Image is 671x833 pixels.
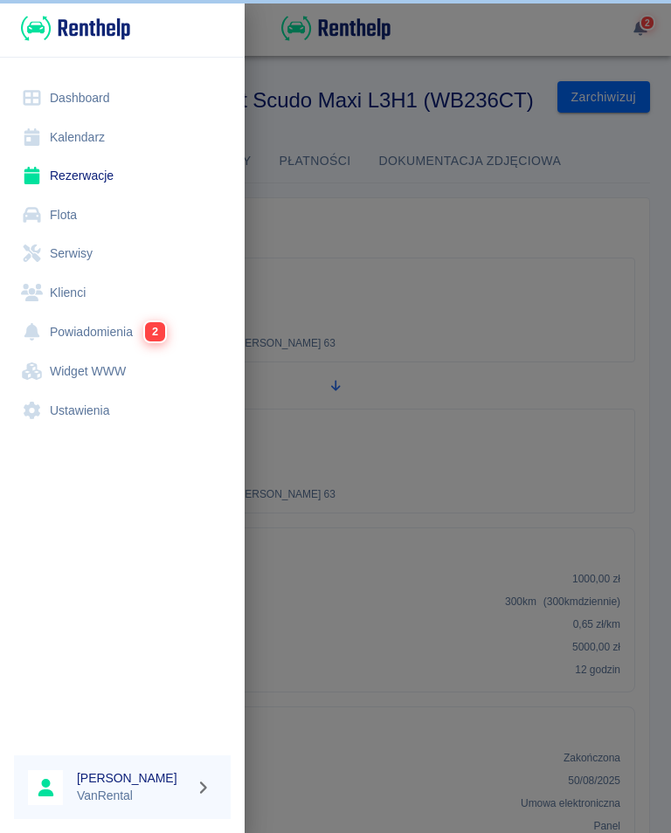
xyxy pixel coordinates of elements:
a: Dashboard [14,79,231,118]
a: Flota [14,196,231,235]
a: Kalendarz [14,118,231,157]
a: Klienci [14,273,231,313]
a: Widget WWW [14,352,231,391]
span: 2 [144,321,165,342]
a: Rezerwacje [14,156,231,196]
a: Renthelp logo [14,14,130,43]
a: Serwisy [14,234,231,273]
h6: [PERSON_NAME] [77,769,189,787]
img: Renthelp logo [21,14,130,43]
a: Ustawienia [14,391,231,430]
a: Powiadomienia2 [14,312,231,352]
p: VanRental [77,787,189,805]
